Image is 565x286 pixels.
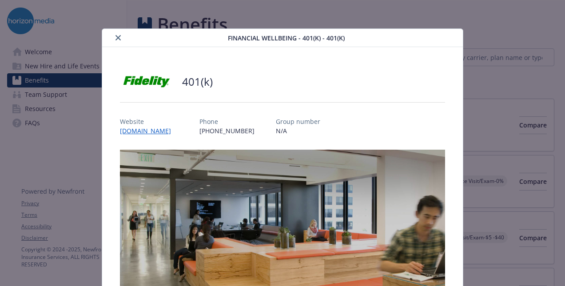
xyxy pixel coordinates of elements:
[120,117,178,126] p: Website
[182,74,213,89] h2: 401(k)
[276,126,320,135] p: N/A
[276,117,320,126] p: Group number
[199,117,255,126] p: Phone
[113,32,123,43] button: close
[120,68,173,95] img: Fidelity Investments
[120,127,178,135] a: [DOMAIN_NAME]
[199,126,255,135] p: [PHONE_NUMBER]
[228,33,345,43] span: Financial Wellbeing - 401(k) - 401(k)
